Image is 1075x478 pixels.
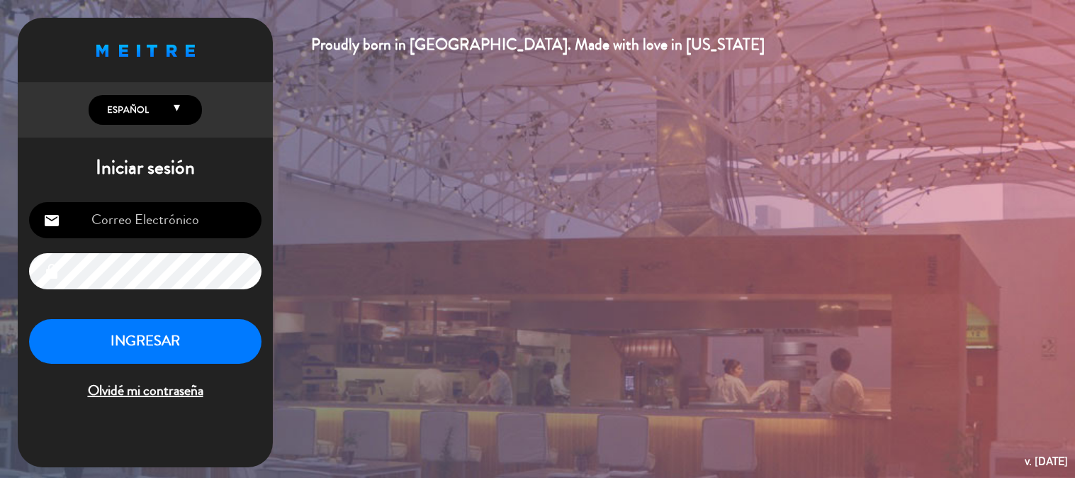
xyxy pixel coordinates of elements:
i: lock [43,263,60,280]
button: INGRESAR [29,319,261,364]
input: Correo Electrónico [29,202,261,238]
h1: Iniciar sesión [18,156,273,180]
i: email [43,212,60,229]
div: v. [DATE] [1025,452,1068,471]
span: Olvidé mi contraseña [29,379,261,403]
span: Español [103,103,149,117]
